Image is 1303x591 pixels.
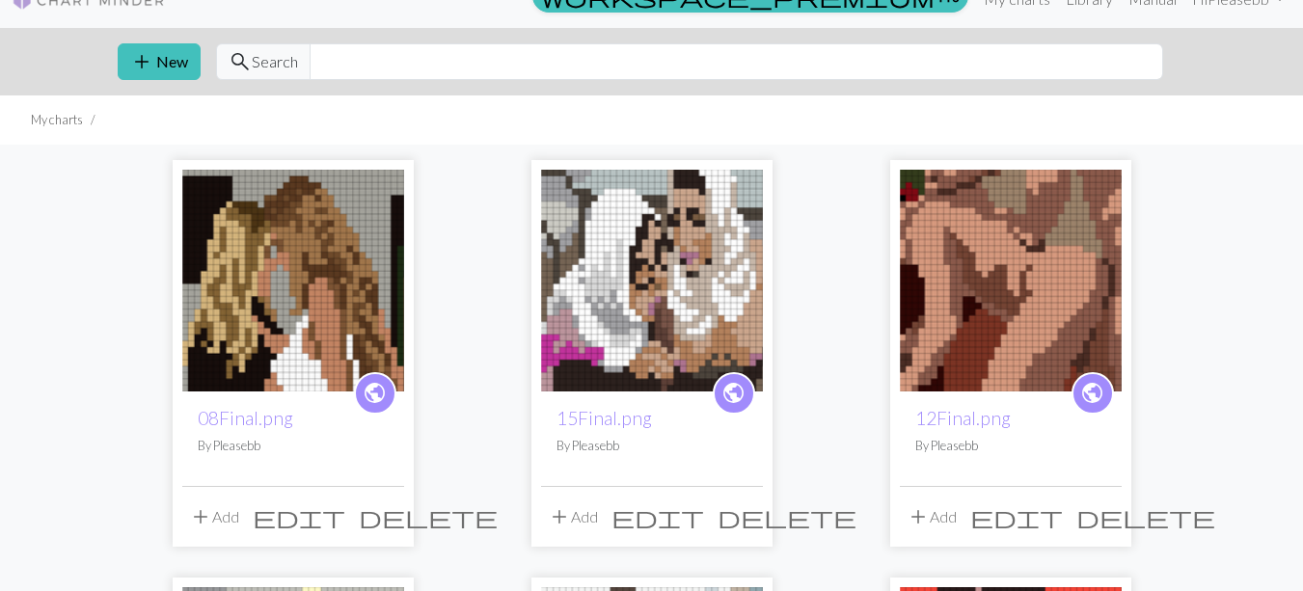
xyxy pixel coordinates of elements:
a: 15Final.png [556,407,652,429]
a: public [713,372,755,415]
i: public [721,374,746,413]
span: edit [253,503,345,530]
i: public [363,374,387,413]
a: 08Final.png [198,407,293,429]
button: Add [182,498,246,535]
p: By Pleasebb [915,437,1106,455]
span: delete [1076,503,1215,530]
a: 12Final.png [915,407,1011,429]
span: add [130,48,153,75]
span: edit [611,503,704,530]
button: Delete [1070,498,1222,535]
a: 15Final.png [541,269,763,287]
a: 12Final.png [900,269,1122,287]
span: public [1080,378,1104,408]
a: public [354,372,396,415]
span: search [229,48,252,75]
span: public [363,378,387,408]
li: My charts [31,111,83,129]
span: add [907,503,930,530]
span: delete [359,503,498,530]
button: Edit [964,498,1070,535]
a: public [1072,372,1114,415]
button: New [118,43,201,80]
button: Delete [352,498,504,535]
img: 15Final.png [541,170,763,391]
span: public [721,378,746,408]
i: Edit [970,505,1063,528]
img: 12Final.png [900,170,1122,391]
button: Add [900,498,964,535]
i: public [1080,374,1104,413]
span: edit [970,503,1063,530]
span: delete [718,503,856,530]
p: By Pleasebb [556,437,747,455]
button: Delete [711,498,863,535]
button: Edit [605,498,711,535]
button: Add [541,498,605,535]
img: 08Final.png [182,170,404,391]
span: Search [252,50,298,73]
span: add [548,503,571,530]
span: add [189,503,212,530]
a: 08Final.png [182,269,404,287]
p: By Pleasebb [198,437,389,455]
i: Edit [611,505,704,528]
i: Edit [253,505,345,528]
button: Edit [246,498,352,535]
